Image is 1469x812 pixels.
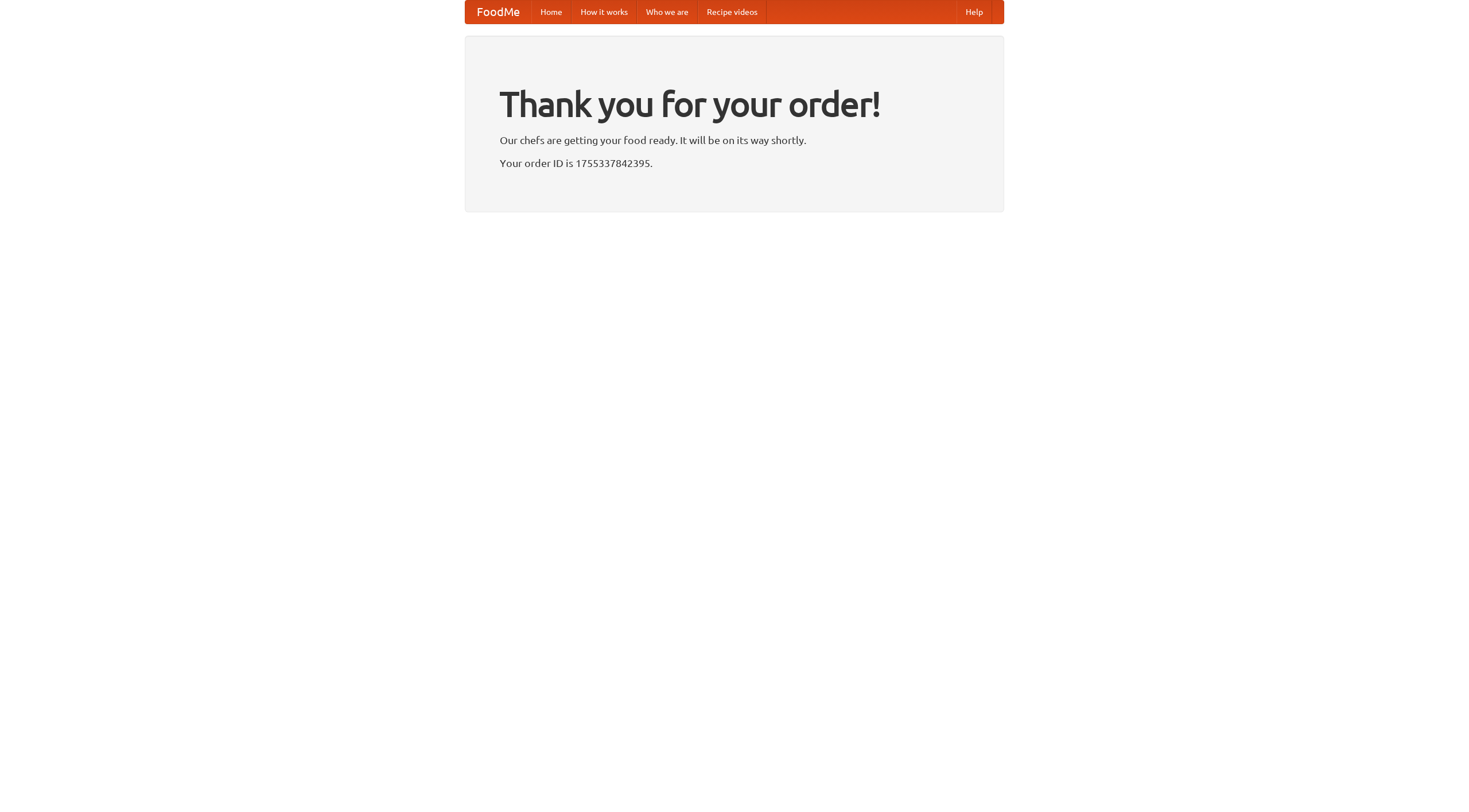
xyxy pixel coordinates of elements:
h1: Thank you for your order! [500,76,969,131]
a: Help [957,1,992,24]
a: FoodMe [465,1,531,24]
a: Recipe videos [698,1,767,24]
a: Who we are [637,1,698,24]
p: Our chefs are getting your food ready. It will be on its way shortly. [500,131,969,149]
p: Your order ID is 1755337842395. [500,154,969,172]
a: How it works [572,1,637,24]
a: Home [531,1,572,24]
